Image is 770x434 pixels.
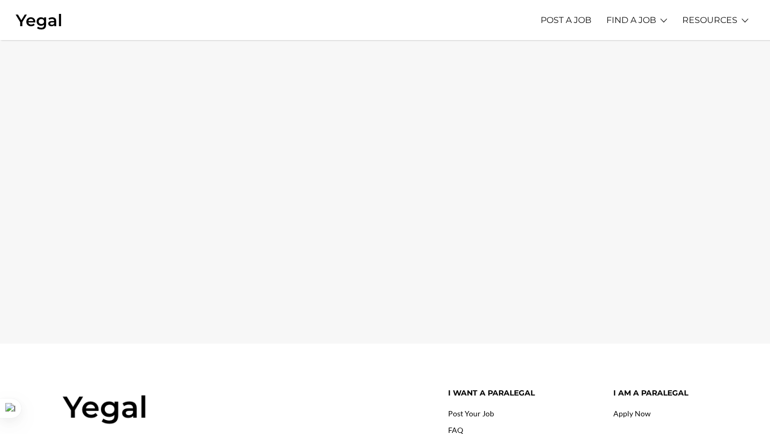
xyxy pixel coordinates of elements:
h4: I am a paralegal [613,389,707,398]
h4: I want a paralegal [448,389,597,398]
a: POST A JOB [541,5,591,35]
a: RESOURCES [682,5,737,35]
a: FIND A JOB [606,5,656,35]
a: Apply Now [613,409,651,418]
a: Post Your Job [448,409,494,418]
